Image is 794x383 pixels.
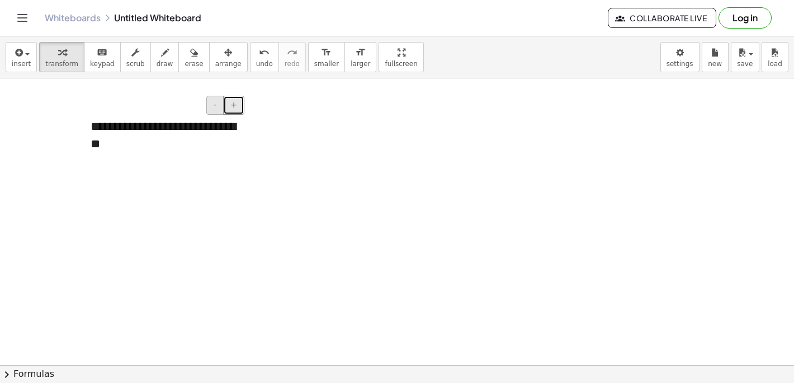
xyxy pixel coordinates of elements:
span: load [768,60,782,68]
span: fullscreen [385,60,417,68]
i: redo [287,46,297,59]
span: draw [157,60,173,68]
button: draw [150,42,179,72]
button: insert [6,42,37,72]
span: erase [185,60,203,68]
span: save [737,60,753,68]
span: scrub [126,60,145,68]
button: load [762,42,788,72]
button: keyboardkeypad [84,42,121,72]
span: larger [351,60,370,68]
span: Collaborate Live [617,13,707,23]
button: new [702,42,729,72]
button: arrange [209,42,248,72]
span: arrange [215,60,242,68]
button: settings [660,42,700,72]
button: Toggle navigation [13,9,31,27]
button: Log in [719,7,772,29]
i: format_size [321,46,332,59]
button: Collaborate Live [608,8,716,28]
span: undo [256,60,273,68]
span: new [708,60,722,68]
span: redo [285,60,300,68]
i: format_size [355,46,366,59]
button: scrub [120,42,151,72]
button: redoredo [278,42,306,72]
span: insert [12,60,31,68]
button: fullscreen [379,42,423,72]
button: save [731,42,759,72]
button: transform [39,42,84,72]
i: undo [259,46,270,59]
a: Whiteboards [45,12,101,24]
button: - [206,96,224,115]
span: + [230,100,237,109]
button: format_sizesmaller [308,42,345,72]
button: undoundo [250,42,279,72]
button: + [223,96,244,115]
button: format_sizelarger [344,42,376,72]
span: smaller [314,60,339,68]
i: keyboard [97,46,107,59]
button: erase [178,42,209,72]
span: settings [667,60,693,68]
span: - [214,100,216,109]
span: keypad [90,60,115,68]
span: transform [45,60,78,68]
